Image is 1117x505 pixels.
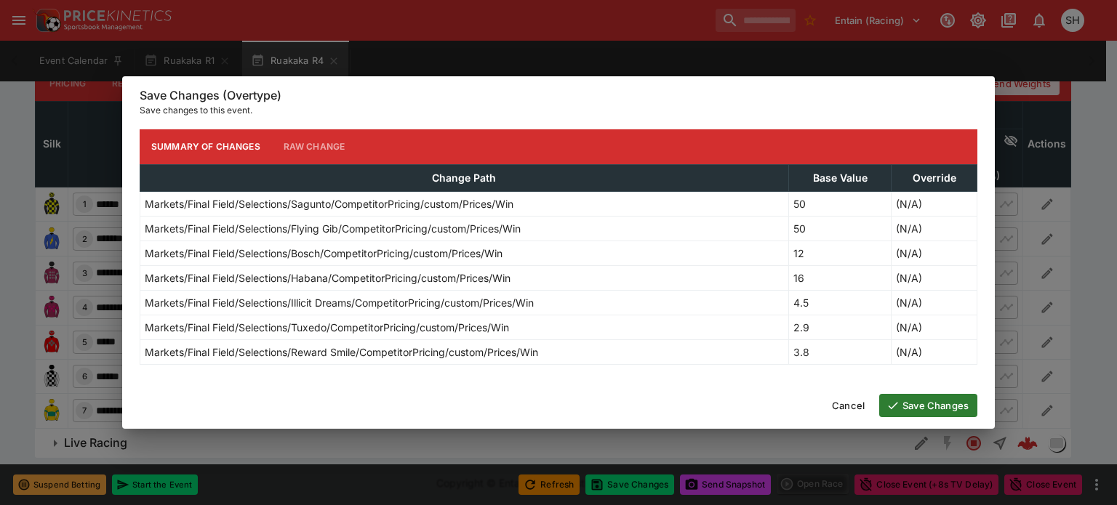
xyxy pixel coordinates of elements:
td: (N/A) [892,315,977,339]
button: Raw Change [272,129,357,164]
td: (N/A) [892,290,977,315]
th: Change Path [140,164,789,191]
p: Markets/Final Field/Selections/Reward Smile/CompetitorPricing/custom/Prices/Win [145,344,538,360]
button: Summary of Changes [140,129,272,164]
p: Markets/Final Field/Selections/Sagunto/CompetitorPricing/custom/Prices/Win [145,196,513,211]
td: 3.8 [788,339,892,364]
td: 16 [788,265,892,290]
p: Markets/Final Field/Selections/Habana/CompetitorPricing/custom/Prices/Win [145,270,511,286]
td: 50 [788,216,892,241]
td: (N/A) [892,191,977,216]
button: Save Changes [879,394,977,417]
td: (N/A) [892,339,977,364]
p: Markets/Final Field/Selections/Bosch/CompetitorPricing/custom/Prices/Win [145,246,503,261]
td: 4.5 [788,290,892,315]
p: Save changes to this event. [140,103,977,118]
td: (N/A) [892,265,977,290]
td: 2.9 [788,315,892,339]
td: 50 [788,191,892,216]
p: Markets/Final Field/Selections/Flying Gib/CompetitorPricing/custom/Prices/Win [145,221,521,236]
td: (N/A) [892,216,977,241]
th: Base Value [788,164,892,191]
td: (N/A) [892,241,977,265]
p: Markets/Final Field/Selections/Illicit Dreams/CompetitorPricing/custom/Prices/Win [145,295,534,310]
td: 12 [788,241,892,265]
th: Override [892,164,977,191]
h6: Save Changes (Overtype) [140,88,977,103]
button: Cancel [823,394,873,417]
p: Markets/Final Field/Selections/Tuxedo/CompetitorPricing/custom/Prices/Win [145,320,509,335]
